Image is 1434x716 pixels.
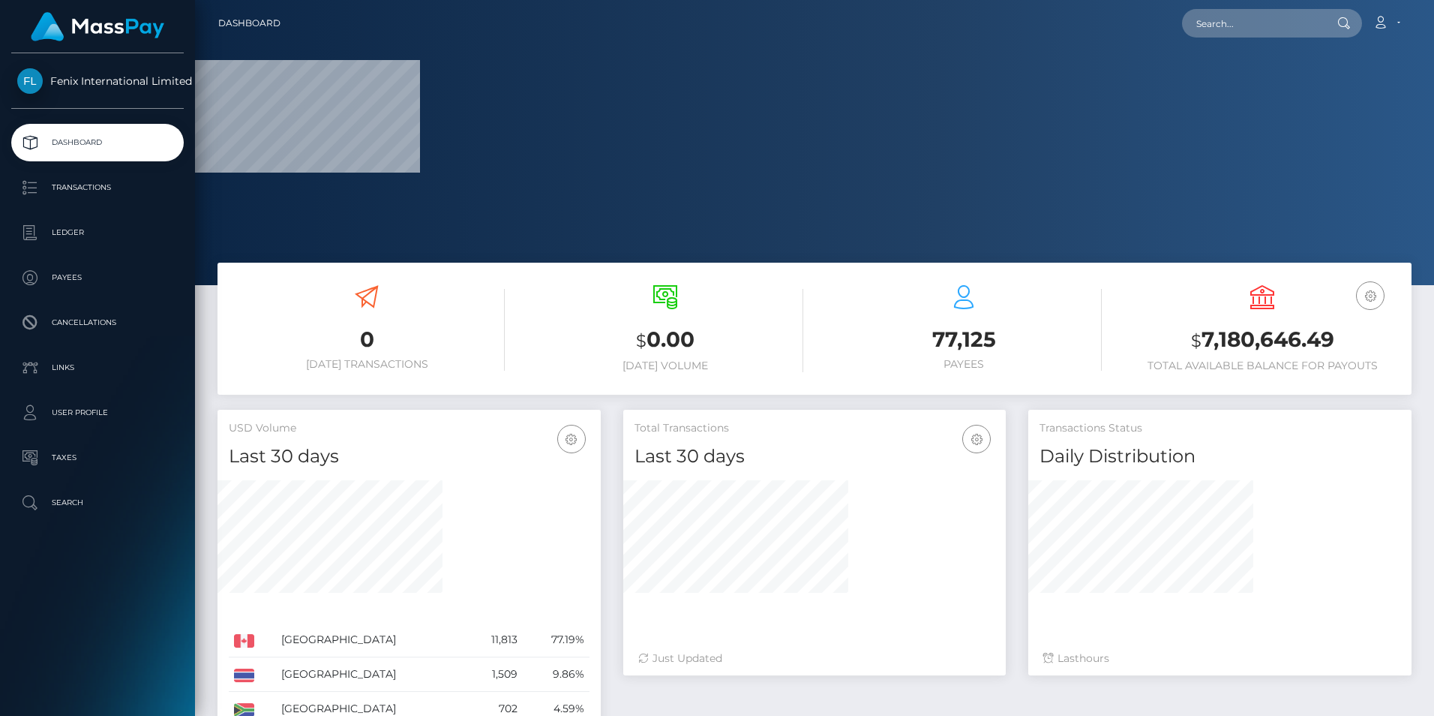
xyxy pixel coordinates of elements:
[1124,360,1400,372] h6: Total Available Balance for Payouts
[17,311,178,334] p: Cancellations
[11,259,184,296] a: Payees
[11,484,184,522] a: Search
[634,444,995,470] h4: Last 30 days
[17,356,178,379] p: Links
[1124,325,1400,356] h3: 7,180,646.49
[1043,651,1396,666] div: Last hours
[11,439,184,477] a: Taxes
[826,325,1102,354] h3: 77,125
[17,492,178,514] p: Search
[17,176,178,199] p: Transactions
[218,8,280,39] a: Dashboard
[11,304,184,341] a: Cancellations
[636,330,646,351] small: $
[11,349,184,387] a: Links
[17,447,178,469] p: Taxes
[11,214,184,251] a: Ledger
[229,421,589,436] h5: USD Volume
[11,124,184,161] a: Dashboard
[466,657,523,692] td: 1,509
[276,657,467,692] td: [GEOGRAPHIC_DATA]
[11,394,184,432] a: User Profile
[276,623,467,657] td: [GEOGRAPHIC_DATA]
[523,623,589,657] td: 77.19%
[826,358,1102,371] h6: Payees
[17,68,43,94] img: Fenix International Limited
[17,221,178,244] p: Ledger
[31,12,164,41] img: MassPay Logo
[1039,444,1400,470] h4: Daily Distribution
[638,651,991,666] div: Just Updated
[11,169,184,206] a: Transactions
[234,634,254,648] img: CA.png
[17,266,178,289] p: Payees
[229,444,589,470] h4: Last 30 days
[1182,9,1323,38] input: Search...
[1039,421,1400,436] h5: Transactions Status
[527,360,803,372] h6: [DATE] Volume
[234,669,254,682] img: TH.png
[634,421,995,436] h5: Total Transactions
[527,325,803,356] h3: 0.00
[17,402,178,424] p: User Profile
[466,623,523,657] td: 11,813
[229,358,505,371] h6: [DATE] Transactions
[1191,330,1201,351] small: $
[11,74,184,88] span: Fenix International Limited
[17,131,178,154] p: Dashboard
[523,657,589,692] td: 9.86%
[229,325,505,354] h3: 0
